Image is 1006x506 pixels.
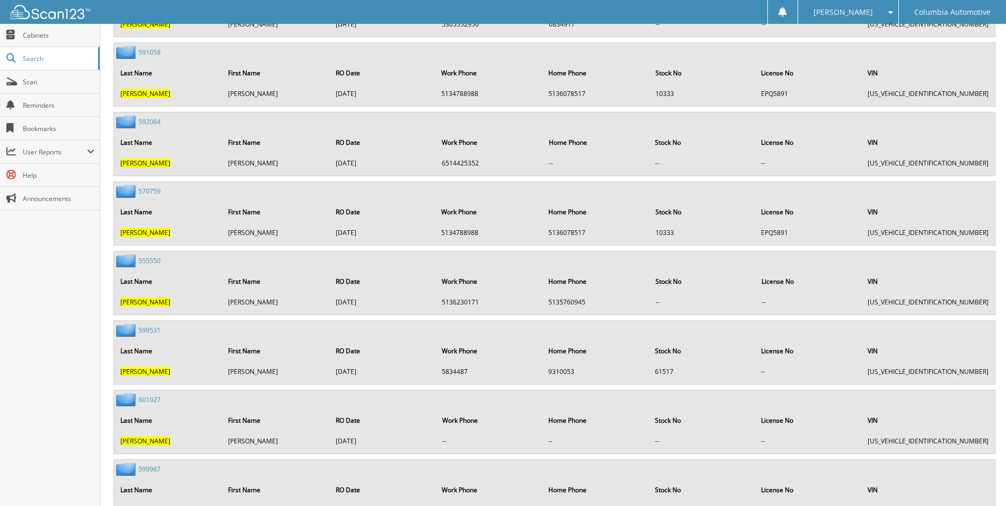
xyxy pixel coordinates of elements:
[115,271,222,292] th: Last Name
[223,271,329,292] th: First Name
[543,271,649,292] th: Home Phone
[543,479,649,501] th: Home Phone
[223,363,329,380] td: [PERSON_NAME]
[756,479,861,501] th: License No
[120,20,170,29] span: [PERSON_NAME]
[756,409,861,431] th: License No
[862,224,994,241] td: [US_VEHICLE_IDENTIFICATION_NUMBER]
[23,171,94,180] span: Help
[756,363,861,380] td: --
[650,224,755,241] td: 10333
[436,479,542,501] th: Work Phone
[544,15,649,33] td: 6834917
[437,409,542,431] th: Work Phone
[756,340,861,362] th: License No
[436,271,543,292] th: Work Phone
[914,9,991,15] span: Columbia Automotive
[650,132,755,153] th: Stock No
[543,201,649,223] th: Home Phone
[138,326,161,335] a: 599531
[544,154,649,172] td: --
[223,85,329,102] td: [PERSON_NAME]
[650,479,755,501] th: Stock No
[953,455,1006,506] iframe: Chat Widget
[543,363,649,380] td: 9310053
[436,363,542,380] td: 5834487
[120,437,170,446] span: [PERSON_NAME]
[116,324,138,337] img: folder2.png
[23,194,94,203] span: Announcements
[543,409,648,431] th: Home Phone
[120,367,170,376] span: [PERSON_NAME]
[116,185,138,198] img: folder2.png
[862,340,994,362] th: VIN
[116,393,138,406] img: folder2.png
[120,298,170,307] span: [PERSON_NAME]
[115,132,222,153] th: Last Name
[436,201,542,223] th: Work Phone
[862,363,994,380] td: [US_VEHICLE_IDENTIFICATION_NUMBER]
[116,463,138,476] img: folder2.png
[862,201,994,223] th: VIN
[862,271,994,292] th: VIN
[116,254,138,267] img: folder2.png
[543,293,649,311] td: 5135760945
[223,62,329,84] th: First Name
[862,132,994,153] th: VIN
[330,15,435,33] td: [DATE]
[862,293,994,311] td: [US_VEHICLE_IDENTIFICATION_NUMBER]
[436,85,542,102] td: 5134788988
[756,271,861,292] th: License No
[330,479,435,501] th: RO Date
[223,340,329,362] th: First Name
[862,154,994,172] td: [US_VEHICLE_IDENTIFICATION_NUMBER]
[330,432,436,450] td: [DATE]
[756,201,861,223] th: License No
[330,293,435,311] td: [DATE]
[756,154,861,172] td: --
[138,48,161,57] a: 591058
[115,479,222,501] th: Last Name
[330,132,435,153] th: RO Date
[330,271,435,292] th: RO Date
[11,5,90,19] img: scan123-logo-white.svg
[756,293,861,311] td: --
[543,62,649,84] th: Home Phone
[115,62,222,84] th: Last Name
[862,479,994,501] th: VIN
[223,224,329,241] td: [PERSON_NAME]
[223,201,329,223] th: First Name
[862,62,994,84] th: VIN
[223,409,329,431] th: First Name
[436,340,542,362] th: Work Phone
[330,409,436,431] th: RO Date
[23,77,94,86] span: Scan
[23,147,87,156] span: User Reports
[138,395,161,404] a: 601027
[756,224,861,241] td: EPQ5891
[436,224,542,241] td: 5134788988
[116,115,138,128] img: folder2.png
[650,363,755,380] td: 61517
[23,124,94,133] span: Bookmarks
[330,85,435,102] td: [DATE]
[223,154,329,172] td: [PERSON_NAME]
[862,15,994,33] td: [US_VEHICLE_IDENTIFICATION_NUMBER]
[223,293,329,311] td: [PERSON_NAME]
[862,409,994,431] th: VIN
[223,432,329,450] td: [PERSON_NAME]
[23,31,94,40] span: Cabinets
[650,340,755,362] th: Stock No
[138,465,161,474] a: 599967
[138,187,161,196] a: 570759
[23,54,93,63] span: Search
[756,85,861,102] td: EPQ5891
[650,15,755,33] td: --
[437,432,542,450] td: --
[223,132,329,153] th: First Name
[650,154,755,172] td: --
[330,363,435,380] td: [DATE]
[650,85,755,102] td: 10333
[115,340,222,362] th: Last Name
